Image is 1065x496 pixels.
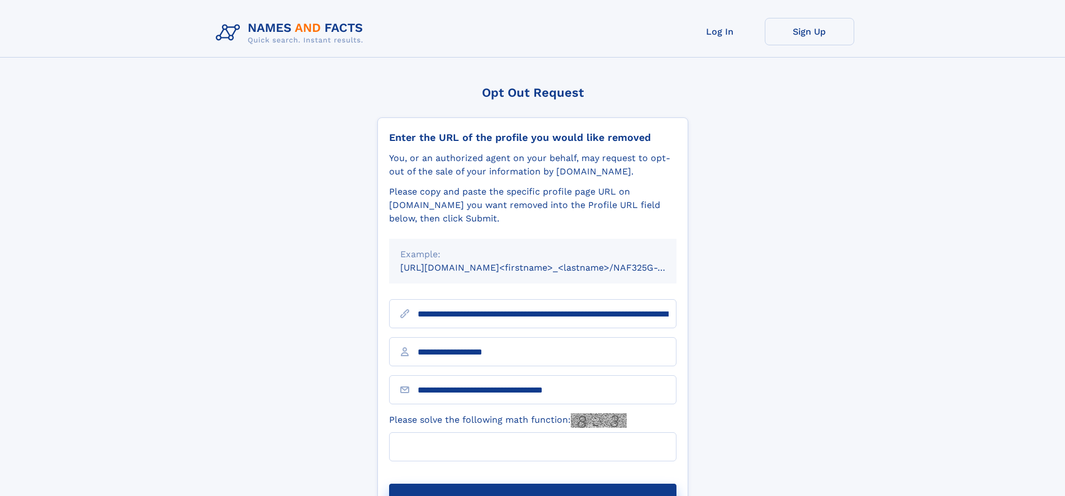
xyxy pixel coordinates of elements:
[675,18,765,45] a: Log In
[389,131,676,144] div: Enter the URL of the profile you would like removed
[211,18,372,48] img: Logo Names and Facts
[377,86,688,100] div: Opt Out Request
[400,248,665,261] div: Example:
[389,152,676,178] div: You, or an authorized agent on your behalf, may request to opt-out of the sale of your informatio...
[389,413,627,428] label: Please solve the following math function:
[400,262,698,273] small: [URL][DOMAIN_NAME]<firstname>_<lastname>/NAF325G-xxxxxxxx
[765,18,854,45] a: Sign Up
[389,185,676,225] div: Please copy and paste the specific profile page URL on [DOMAIN_NAME] you want removed into the Pr...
